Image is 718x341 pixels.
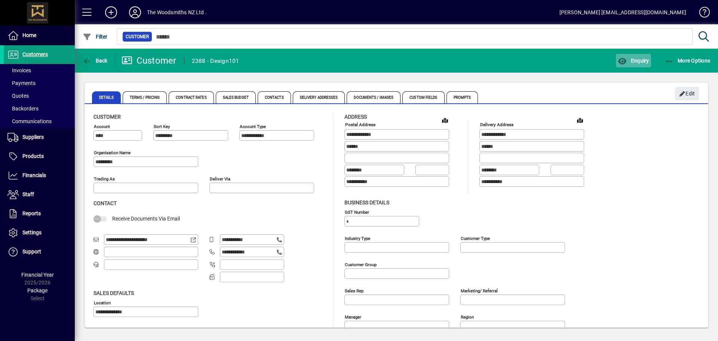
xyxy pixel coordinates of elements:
[665,58,711,64] span: More Options
[94,176,115,182] mat-label: Trading as
[4,26,75,45] a: Home
[22,51,48,57] span: Customers
[22,210,41,216] span: Reports
[22,249,41,255] span: Support
[7,67,31,73] span: Invoices
[21,272,54,278] span: Financial Year
[192,55,239,67] div: 2388 - Design101
[93,290,134,296] span: Sales defaults
[4,147,75,166] a: Products
[7,118,52,124] span: Communications
[93,200,117,206] span: Contact
[663,54,712,67] button: More Options
[22,172,46,178] span: Financials
[461,288,498,293] mat-label: Marketing/ Referral
[461,235,490,241] mat-label: Customer type
[616,54,651,67] button: Enquiry
[402,91,444,103] span: Custom Fields
[22,229,42,235] span: Settings
[126,33,149,40] span: Customer
[344,114,367,120] span: Address
[154,124,170,129] mat-label: Sort key
[22,134,44,140] span: Suppliers
[112,216,180,222] span: Receive Documents Via Email
[75,54,116,67] app-page-header-button: Back
[7,80,36,86] span: Payments
[7,106,39,112] span: Backorders
[4,89,75,102] a: Quotes
[675,87,699,100] button: Edit
[559,6,686,18] div: [PERSON_NAME] [EMAIL_ADDRESS][DOMAIN_NAME]
[4,77,75,89] a: Payments
[83,34,108,40] span: Filter
[81,30,110,43] button: Filter
[345,235,370,241] mat-label: Industry type
[94,124,110,129] mat-label: Account
[22,191,34,197] span: Staff
[93,114,121,120] span: Customer
[92,91,121,103] span: Details
[27,287,47,293] span: Package
[345,209,369,214] mat-label: GST Number
[83,58,108,64] span: Back
[22,32,36,38] span: Home
[345,314,361,319] mat-label: Manager
[344,200,389,205] span: Business details
[99,6,123,19] button: Add
[4,243,75,261] a: Support
[94,150,131,155] mat-label: Organisation name
[4,204,75,223] a: Reports
[461,314,474,319] mat-label: Region
[447,91,478,103] span: Prompts
[81,54,110,67] button: Back
[258,91,291,103] span: Contacts
[293,91,345,103] span: Delivery Addresses
[347,91,401,103] span: Documents / Images
[574,114,586,126] a: View on map
[439,114,451,126] a: View on map
[4,166,75,185] a: Financials
[4,102,75,115] a: Backorders
[123,6,147,19] button: Profile
[345,288,363,293] mat-label: Sales rep
[618,58,649,64] span: Enquiry
[22,153,44,159] span: Products
[694,1,709,26] a: Knowledge Base
[240,124,266,129] mat-label: Account Type
[345,262,377,267] mat-label: Customer group
[123,91,167,103] span: Terms / Pricing
[169,91,214,103] span: Contract Rates
[7,93,29,99] span: Quotes
[147,6,207,18] div: The Woodsmiths NZ Ltd .
[4,64,75,77] a: Invoices
[94,300,111,305] mat-label: Location
[210,176,230,182] mat-label: Deliver via
[4,185,75,204] a: Staff
[122,55,177,67] div: Customer
[216,91,256,103] span: Sales Budget
[679,88,695,100] span: Edit
[4,115,75,128] a: Communications
[4,128,75,147] a: Suppliers
[4,223,75,242] a: Settings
